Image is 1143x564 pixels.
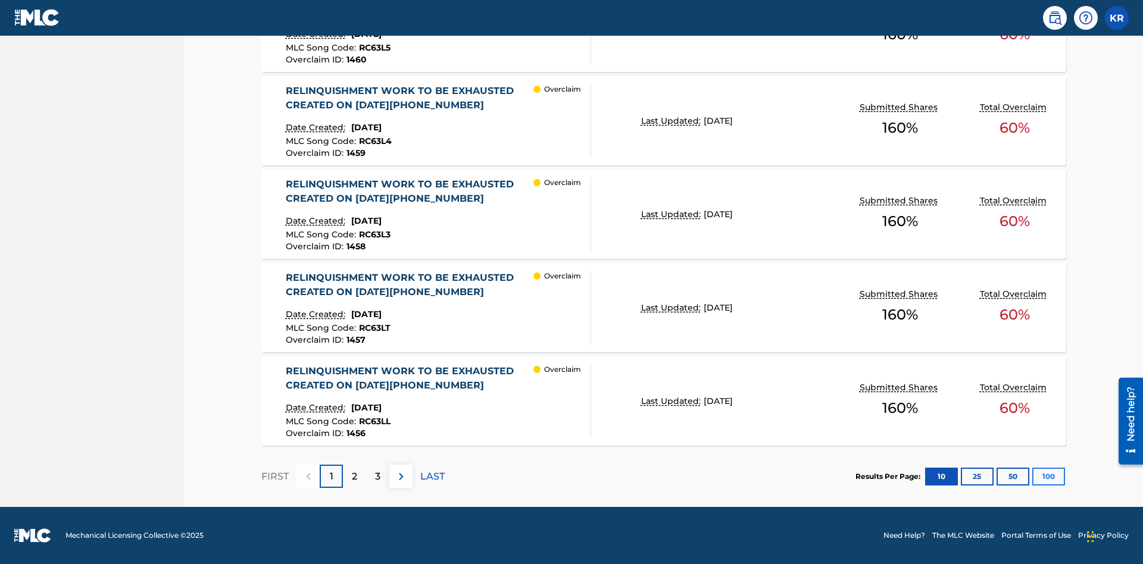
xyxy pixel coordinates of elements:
[286,334,346,345] span: Overclaim ID :
[351,402,382,413] span: [DATE]
[346,148,366,158] span: 1459
[1074,6,1098,30] div: Help
[286,42,359,53] span: MLC Song Code :
[286,416,359,427] span: MLC Song Code :
[261,76,1066,165] a: RELINQUISHMENT WORK TO BE EXHAUSTED CREATED ON [DATE][PHONE_NUMBER]Date Created:[DATE]MLC Song Co...
[346,241,366,252] span: 1458
[351,215,382,226] span: [DATE]
[286,121,348,134] p: Date Created:
[261,170,1066,259] a: RELINQUISHMENT WORK TO BE EXHAUSTED CREATED ON [DATE][PHONE_NUMBER]Date Created:[DATE]MLC Song Co...
[261,469,289,484] p: FIRST
[346,334,366,345] span: 1457
[882,397,918,419] span: 160 %
[1000,304,1030,325] span: 60 %
[346,54,367,65] span: 1460
[14,9,60,26] img: MLC Logo
[1000,211,1030,232] span: 60 %
[394,469,408,484] img: right
[925,468,958,485] button: 10
[1083,507,1143,564] iframe: Chat Widget
[997,468,1029,485] button: 50
[375,469,380,484] p: 3
[65,530,204,541] span: Mechanical Licensing Collective © 2025
[286,402,348,414] p: Date Created:
[359,416,391,427] span: RC63LL
[860,195,941,207] p: Submitted Shares
[855,471,923,482] p: Results Per Page:
[544,271,581,281] p: Overclaim
[286,241,346,252] span: Overclaim ID :
[1032,468,1065,485] button: 100
[883,530,925,541] a: Need Help?
[641,395,704,408] p: Last Updated:
[980,101,1050,114] p: Total Overclaim
[359,136,392,146] span: RC63L4
[980,381,1050,394] p: Total Overclaim
[261,263,1066,352] a: RELINQUISHMENT WORK TO BE EXHAUSTED CREATED ON [DATE][PHONE_NUMBER]Date Created:[DATE]MLC Song Co...
[286,322,359,333] span: MLC Song Code :
[641,208,704,221] p: Last Updated:
[420,469,445,484] p: LAST
[286,84,534,112] div: RELINQUISHMENT WORK TO BE EXHAUSTED CREATED ON [DATE][PHONE_NUMBER]
[1043,6,1067,30] a: Public Search
[1110,373,1143,471] iframe: Resource Center
[1087,519,1094,554] div: Drag
[359,229,391,240] span: RC63L3
[860,101,941,114] p: Submitted Shares
[544,84,581,95] p: Overclaim
[286,215,348,227] p: Date Created:
[261,356,1066,446] a: RELINQUISHMENT WORK TO BE EXHAUSTED CREATED ON [DATE][PHONE_NUMBER]Date Created:[DATE]MLC Song Co...
[1000,117,1030,139] span: 60 %
[1000,397,1030,419] span: 60 %
[882,211,918,232] span: 160 %
[980,288,1050,300] p: Total Overclaim
[1079,11,1093,25] img: help
[286,177,534,206] div: RELINQUISHMENT WORK TO BE EXHAUSTED CREATED ON [DATE][PHONE_NUMBER]
[882,117,918,139] span: 160 %
[359,42,391,53] span: RC63L5
[359,322,391,333] span: RC63LT
[882,304,918,325] span: 160 %
[286,136,359,146] span: MLC Song Code :
[1001,530,1071,541] a: Portal Terms of Use
[544,177,581,188] p: Overclaim
[704,302,733,313] span: [DATE]
[351,122,382,133] span: [DATE]
[961,468,994,485] button: 25
[1048,11,1062,25] img: search
[544,364,581,375] p: Overclaim
[346,428,366,438] span: 1456
[704,209,733,220] span: [DATE]
[286,428,346,438] span: Overclaim ID :
[1078,530,1129,541] a: Privacy Policy
[860,381,941,394] p: Submitted Shares
[980,195,1050,207] p: Total Overclaim
[286,271,534,299] div: RELINQUISHMENT WORK TO BE EXHAUSTED CREATED ON [DATE][PHONE_NUMBER]
[286,229,359,240] span: MLC Song Code :
[351,309,382,319] span: [DATE]
[704,115,733,126] span: [DATE]
[860,288,941,300] p: Submitted Shares
[1105,6,1129,30] div: User Menu
[14,528,51,543] img: logo
[330,469,333,484] p: 1
[286,308,348,321] p: Date Created:
[286,54,346,65] span: Overclaim ID :
[286,364,534,393] div: RELINQUISHMENT WORK TO BE EXHAUSTED CREATED ON [DATE][PHONE_NUMBER]
[286,148,346,158] span: Overclaim ID :
[641,302,704,314] p: Last Updated:
[352,469,357,484] p: 2
[704,396,733,406] span: [DATE]
[932,530,994,541] a: The MLC Website
[641,115,704,127] p: Last Updated:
